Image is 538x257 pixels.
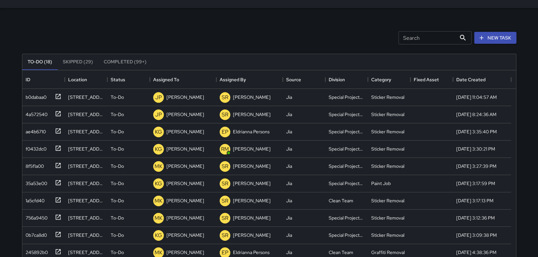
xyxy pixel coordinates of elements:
p: KG [155,180,162,188]
div: 600 California Street [68,232,104,238]
p: [PERSON_NAME] [233,197,270,204]
div: 8/6/2025, 3:27:39 PM [456,163,496,169]
div: 651 Market Street [68,249,104,256]
p: RM [221,145,229,153]
p: MK [155,197,162,205]
div: Status [107,70,150,89]
p: To-Do [111,249,124,256]
div: ae4b6710 [23,126,46,135]
p: [PERSON_NAME] [233,180,270,187]
p: [PERSON_NAME] [166,111,204,118]
p: Eldrianna Persons [233,128,269,135]
div: Special Projects Team [329,215,365,221]
div: 1a5cfd40 [23,195,45,204]
div: 225 Bush Street [68,94,104,100]
button: Skipped (29) [57,54,98,70]
p: [PERSON_NAME] [233,146,270,152]
div: Assigned By [216,70,283,89]
div: 611 Washington Street [68,180,104,187]
p: SR [222,94,228,101]
div: 8/4/2025, 4:38:36 PM [456,249,496,256]
div: 8/6/2025, 3:35:40 PM [456,128,497,135]
div: 8/6/2025, 3:09:38 PM [456,232,497,238]
p: To-Do [111,197,124,204]
div: Sticker Removal [371,163,404,169]
div: Date Created [456,70,485,89]
p: MK [155,214,162,222]
div: Date Created [453,70,511,89]
p: To-Do [111,180,124,187]
p: [PERSON_NAME] [233,232,270,238]
p: To-Do [111,146,124,152]
div: 8/6/2025, 3:12:36 PM [456,215,495,221]
div: Category [371,70,391,89]
p: [PERSON_NAME] [233,163,270,169]
div: Jia [286,94,292,100]
div: 0b7ca8d0 [23,229,47,238]
div: Jia [286,215,292,221]
p: [PERSON_NAME] [166,249,204,256]
div: 8/6/2025, 3:17:59 PM [456,180,495,187]
div: 8/11/2025, 11:04:57 AM [456,94,497,100]
div: Location [68,70,87,89]
div: Location [65,70,107,89]
p: To-Do [111,232,124,238]
div: Fixed Asset [410,70,453,89]
div: Sticker Removal [371,128,404,135]
div: Special Projects Team [329,111,365,118]
div: ID [22,70,65,89]
button: To-Do (18) [22,54,57,70]
p: Eldrianna Persons [233,249,269,256]
div: Fixed Asset [414,70,439,89]
p: KG [155,145,162,153]
p: SR [222,197,228,205]
div: 700 Montgomery Street [68,146,104,152]
div: Assigned To [153,70,179,89]
div: Status [111,70,125,89]
div: f0432dc0 [23,143,47,152]
div: Jia [286,146,292,152]
div: Assigned By [220,70,246,89]
div: 756a9450 [23,212,48,221]
div: Source [286,70,301,89]
div: Special Projects Team [329,163,365,169]
p: EP [222,128,228,136]
p: [PERSON_NAME] [233,111,270,118]
div: Clean Team [329,197,353,204]
p: [PERSON_NAME] [166,215,204,221]
div: Jia [286,111,292,118]
p: SR [222,214,228,222]
div: Special Projects Team [329,146,365,152]
p: JP [155,94,162,101]
div: Special Projects Team [329,128,365,135]
div: ID [26,70,30,89]
p: [PERSON_NAME] [166,197,204,204]
p: KG [155,231,162,239]
div: Jia [286,128,292,135]
p: SR [222,231,228,239]
div: 624 Sacramento Street [68,215,104,221]
div: Jia [286,249,292,256]
p: SR [222,111,228,119]
div: 245892b0 [23,246,48,256]
p: To-Do [111,215,124,221]
div: 850 Montgomery Street [68,163,104,169]
p: [PERSON_NAME] [166,232,204,238]
div: 611 Washington Street [68,197,104,204]
div: Jia [286,232,292,238]
p: KG [155,128,162,136]
div: Special Projects Team [329,94,365,100]
p: [PERSON_NAME] [166,94,204,100]
div: Sticker Removal [371,94,404,100]
div: Clean Team [329,249,353,256]
p: To-Do [111,111,124,118]
p: SR [222,180,228,188]
div: Jia [286,180,292,187]
p: JP [155,111,162,119]
div: b0dabaa0 [23,91,47,100]
div: 8/6/2025, 3:30:21 PM [456,146,495,152]
div: Paint Job [371,180,391,187]
p: [PERSON_NAME] [166,128,204,135]
p: [PERSON_NAME] [166,146,204,152]
div: 35a53e00 [23,177,47,187]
